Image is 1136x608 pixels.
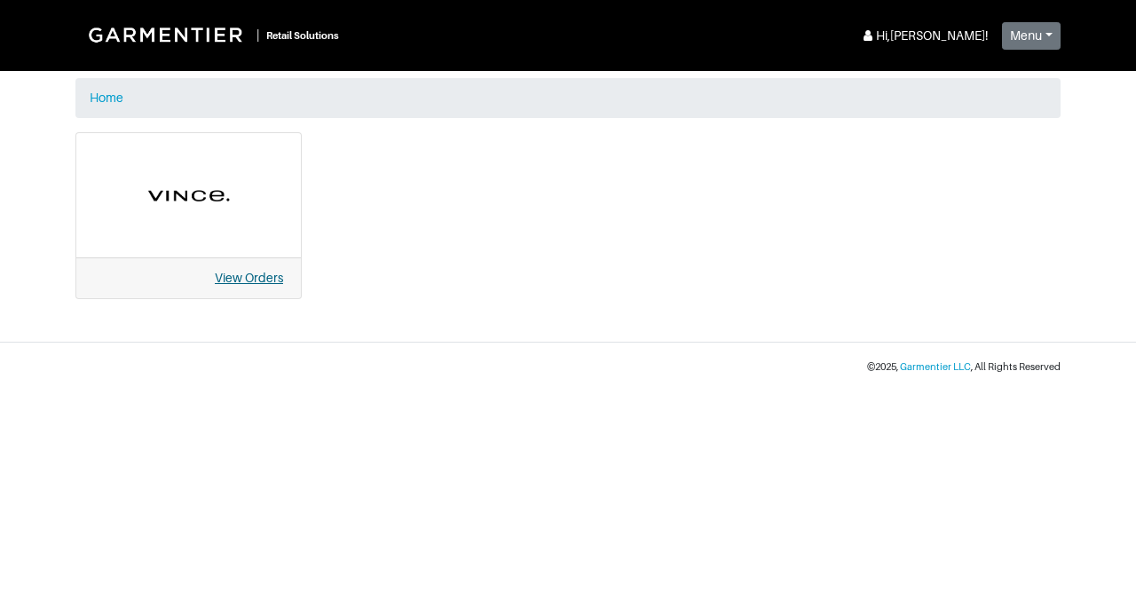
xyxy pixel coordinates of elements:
div: Hi, [PERSON_NAME] ! [860,27,988,45]
a: Garmentier LLC [900,361,971,372]
a: View Orders [215,271,283,285]
nav: breadcrumb [75,78,1061,118]
img: Garmentier [79,18,256,51]
a: |Retail Solutions [75,14,346,55]
div: | [256,26,259,44]
a: Home [90,91,123,105]
small: Retail Solutions [266,30,339,41]
small: © 2025 , , All Rights Reserved [867,361,1061,372]
img: cyAkLTq7csKWtL9WARqkkVaF.png [94,151,283,240]
button: Menu [1002,22,1061,50]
